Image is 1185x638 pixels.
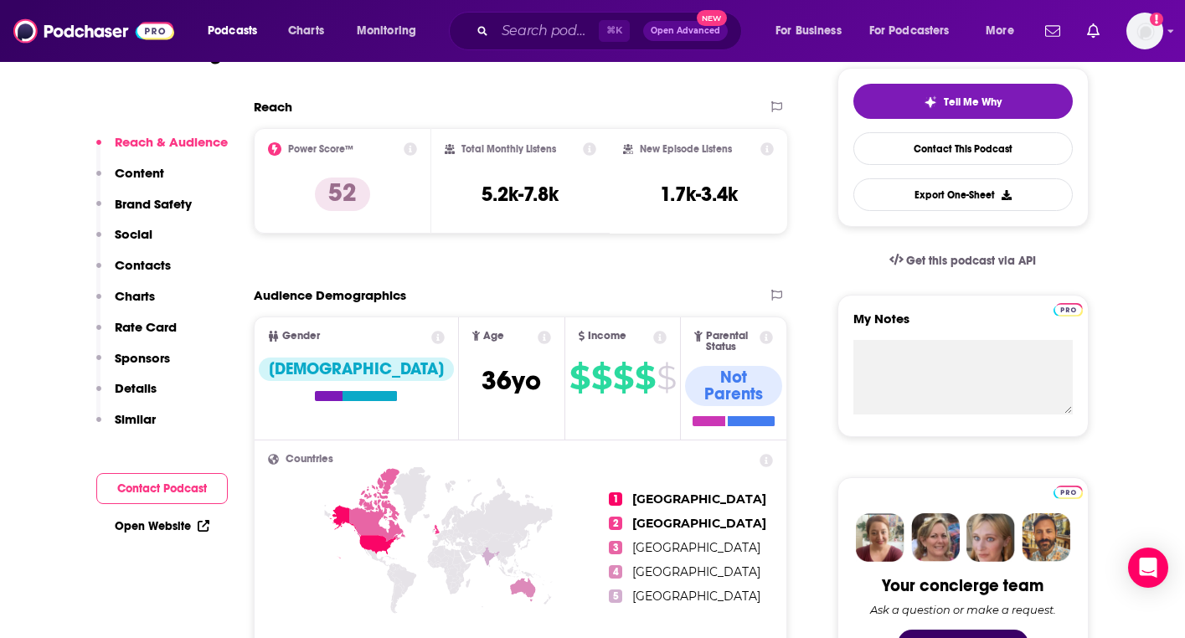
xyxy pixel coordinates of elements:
button: Brand Safety [96,196,192,227]
span: [GEOGRAPHIC_DATA] [632,564,760,579]
button: Open AdvancedNew [643,21,728,41]
button: tell me why sparkleTell Me Why [853,84,1073,119]
button: Content [96,165,164,196]
span: Age [483,331,504,342]
img: Jon Profile [1022,513,1070,562]
span: [GEOGRAPHIC_DATA] [632,491,766,507]
img: Sydney Profile [856,513,904,562]
img: tell me why sparkle [924,95,937,109]
a: Charts [277,18,334,44]
a: Show notifications dropdown [1080,17,1106,45]
img: Jules Profile [966,513,1015,562]
span: For Business [775,19,842,43]
a: Show notifications dropdown [1038,17,1067,45]
span: Parental Status [706,331,757,352]
span: Monitoring [357,19,416,43]
span: Charts [288,19,324,43]
img: Barbara Profile [911,513,960,562]
h2: Total Monthly Listens [461,143,556,155]
button: open menu [196,18,279,44]
button: open menu [764,18,863,44]
p: Charts [115,288,155,304]
button: Similar [96,411,156,442]
a: Pro website [1054,483,1083,499]
p: Content [115,165,164,181]
p: Details [115,380,157,396]
span: 36 yo [482,364,541,397]
h2: New Episode Listens [640,143,732,155]
span: Podcasts [208,19,257,43]
button: Show profile menu [1126,13,1163,49]
button: Export One-Sheet [853,178,1073,211]
span: $ [591,364,611,391]
span: 3 [609,541,622,554]
button: Social [96,226,152,257]
span: 1 [609,492,622,506]
span: More [986,19,1014,43]
span: Countries [286,454,333,465]
span: Logged in as JamesRod2024 [1126,13,1163,49]
span: For Podcasters [869,19,950,43]
a: Contact This Podcast [853,132,1073,165]
button: Rate Card [96,319,177,350]
p: Rate Card [115,319,177,335]
button: Charts [96,288,155,319]
span: [GEOGRAPHIC_DATA] [632,540,760,555]
label: My Notes [853,311,1073,340]
span: ⌘ K [599,20,630,42]
img: Podchaser Pro [1054,303,1083,316]
span: $ [635,364,655,391]
span: [GEOGRAPHIC_DATA] [632,516,766,531]
img: User Profile [1126,13,1163,49]
span: 4 [609,565,622,579]
button: Sponsors [96,350,170,381]
div: [DEMOGRAPHIC_DATA] [259,358,454,381]
span: Get this podcast via API [906,254,1036,268]
span: Tell Me Why [944,95,1002,109]
p: 52 [315,178,370,211]
img: Podchaser - Follow, Share and Rate Podcasts [13,15,174,47]
span: $ [569,364,590,391]
div: Your concierge team [882,575,1043,596]
button: Contact Podcast [96,473,228,504]
a: Get this podcast via API [876,240,1050,281]
img: Podchaser Pro [1054,486,1083,499]
p: Social [115,226,152,242]
button: open menu [974,18,1035,44]
h3: 1.7k-3.4k [660,182,738,207]
button: Contacts [96,257,171,288]
h3: 5.2k-7.8k [482,182,559,207]
span: 5 [609,589,622,603]
div: Ask a question or make a request. [870,603,1056,616]
div: Search podcasts, credits, & more... [465,12,758,50]
p: Similar [115,411,156,427]
span: Open Advanced [651,27,720,35]
span: Gender [282,331,320,342]
button: open menu [345,18,438,44]
span: [GEOGRAPHIC_DATA] [632,589,760,604]
svg: Add a profile image [1150,13,1163,26]
a: Open Website [115,519,209,533]
h2: Reach [254,99,292,115]
button: open menu [858,18,974,44]
span: 2 [609,517,622,530]
button: Details [96,380,157,411]
p: Sponsors [115,350,170,366]
h2: Power Score™ [288,143,353,155]
a: Pro website [1054,301,1083,316]
div: Open Intercom Messenger [1128,548,1168,588]
div: Not Parents [685,366,782,406]
p: Brand Safety [115,196,192,212]
p: Contacts [115,257,171,273]
h2: Audience Demographics [254,287,406,303]
input: Search podcasts, credits, & more... [495,18,599,44]
button: Reach & Audience [96,134,228,165]
p: Reach & Audience [115,134,228,150]
span: $ [657,364,676,391]
span: Income [588,331,626,342]
span: New [697,10,727,26]
span: $ [613,364,633,391]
